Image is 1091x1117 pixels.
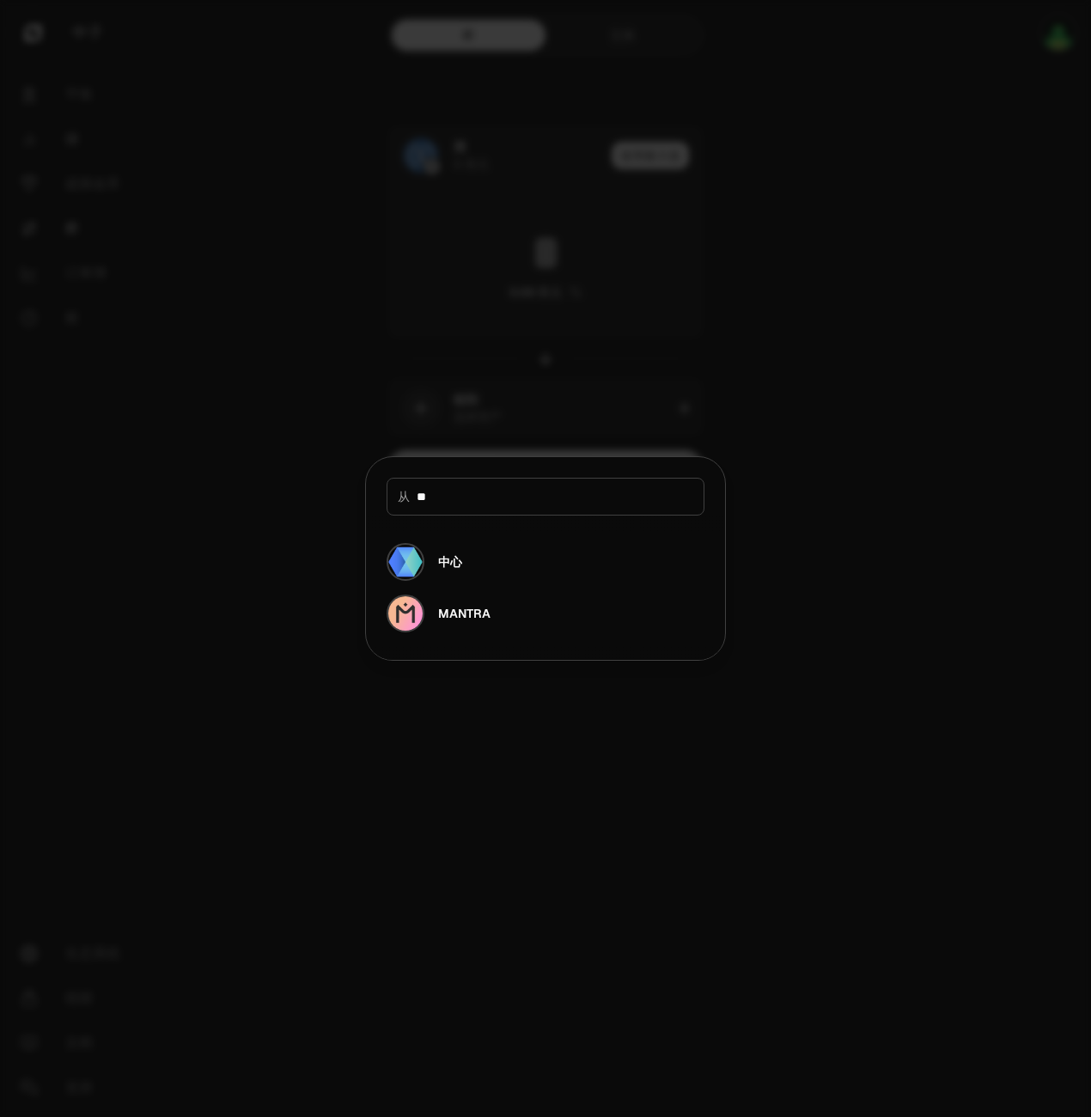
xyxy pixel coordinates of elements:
span: 从 [398,488,410,505]
img: Decentr 标志 [387,543,424,581]
button: MANTRA LogoMANTRA [376,588,715,639]
img: MANTRA Logo [387,595,424,632]
div: 中心 [438,553,462,571]
button: Decentr 标志中心 [376,536,715,588]
div: MANTRA [438,605,491,622]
